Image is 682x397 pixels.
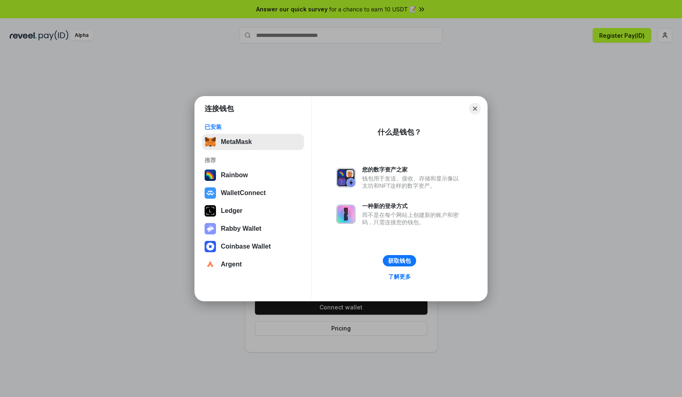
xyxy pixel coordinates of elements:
[362,175,463,189] div: 钱包用于发送、接收、存储和显示像以太坊和NFT这样的数字资产。
[221,243,271,250] div: Coinbase Wallet
[221,207,242,215] div: Ledger
[205,241,216,252] img: svg+xml,%3Csvg%20width%3D%2228%22%20height%3D%2228%22%20viewBox%3D%220%200%2028%2028%22%20fill%3D...
[202,238,304,255] button: Coinbase Wallet
[362,166,463,173] div: 您的数字资产之家
[205,187,216,199] img: svg+xml,%3Csvg%20width%3D%2228%22%20height%3D%2228%22%20viewBox%3D%220%200%2028%2028%22%20fill%3D...
[205,136,216,148] img: svg+xml,%3Csvg%20fill%3D%22none%22%20height%3D%2233%22%20viewBox%3D%220%200%2035%2033%22%20width%...
[202,185,304,201] button: WalletConnect
[336,204,356,224] img: svg+xml,%3Csvg%20xmlns%3D%22http%3A%2F%2Fwww.w3.org%2F2000%2Fsvg%22%20fill%3D%22none%22%20viewBox...
[202,134,304,150] button: MetaMask
[205,223,216,234] img: svg+xml,%3Csvg%20xmlns%3D%22http%3A%2F%2Fwww.w3.org%2F2000%2Fsvg%22%20fill%3D%22none%22%20viewBox...
[205,123,302,131] div: 已安装
[221,138,252,146] div: MetaMask
[205,170,216,181] img: svg+xml,%3Csvg%20width%3D%22120%22%20height%3D%22120%22%20viewBox%3D%220%200%20120%20120%22%20fil...
[362,211,463,226] div: 而不是在每个网站上创建新的账户和密码，只需连接您的钱包。
[205,259,216,270] img: svg+xml,%3Csvg%20width%3D%2228%22%20height%3D%2228%22%20viewBox%3D%220%200%2028%2028%22%20fill%3D...
[383,255,416,266] button: 获取钱包
[383,271,416,282] a: 了解更多
[388,273,411,280] div: 了解更多
[202,221,304,237] button: Rabby Wallet
[221,172,248,179] div: Rainbow
[202,203,304,219] button: Ledger
[205,104,234,114] h1: 连接钱包
[205,157,302,164] div: 推荐
[388,257,411,264] div: 获取钱包
[469,103,481,114] button: Close
[221,189,266,197] div: WalletConnect
[336,168,356,187] img: svg+xml,%3Csvg%20xmlns%3D%22http%3A%2F%2Fwww.w3.org%2F2000%2Fsvg%22%20fill%3D%22none%22%20viewBox...
[205,205,216,217] img: svg+xml,%3Csvg%20xmlns%3D%22http%3A%2F%2Fwww.w3.org%2F2000%2Fsvg%22%20width%3D%2228%22%20height%3...
[202,256,304,273] button: Argent
[202,167,304,183] button: Rainbow
[221,225,261,232] div: Rabby Wallet
[221,261,242,268] div: Argent
[362,202,463,210] div: 一种新的登录方式
[378,127,421,137] div: 什么是钱包？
